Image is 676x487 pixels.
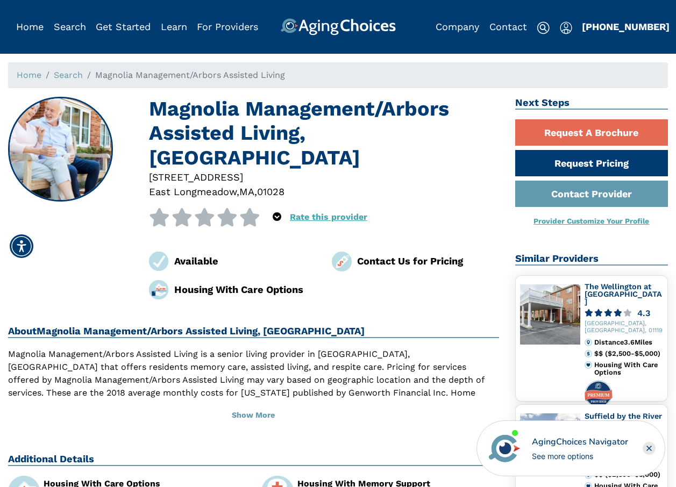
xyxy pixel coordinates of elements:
[585,412,662,420] a: Suffield by the River
[515,181,668,207] a: Contact Provider
[585,282,662,305] a: The Wellington at [GEOGRAPHIC_DATA]
[594,339,663,346] div: Distance 3.6 Miles
[8,348,499,425] p: Magnolia Management/Arbors Assisted Living is a senior living provider in [GEOGRAPHIC_DATA], [GEO...
[515,150,668,176] a: Request Pricing
[533,217,649,225] a: Provider Customize Your Profile
[582,21,670,32] a: [PHONE_NUMBER]
[489,21,527,32] a: Contact
[290,212,367,222] a: Rate this provider
[515,97,668,110] h2: Next Steps
[585,361,592,369] img: primary.svg
[149,170,499,184] div: [STREET_ADDRESS]
[237,186,239,197] span: ,
[17,70,41,80] a: Home
[280,18,395,35] img: AgingChoices
[161,21,187,32] a: Learn
[532,450,628,462] div: See more options
[54,18,86,35] div: Popover trigger
[174,282,316,297] div: Housing With Care Options
[594,361,663,377] div: Housing With Care Options
[254,186,257,197] span: ,
[257,184,284,199] div: 01028
[637,309,650,317] div: 4.3
[357,254,499,268] div: Contact Us for Pricing
[585,320,663,334] div: [GEOGRAPHIC_DATA], [GEOGRAPHIC_DATA], 01119
[436,21,479,32] a: Company
[8,404,499,427] button: Show More
[486,430,523,467] img: avatar
[8,453,499,466] h2: Additional Details
[560,18,572,35] div: Popover trigger
[585,350,592,357] img: cost.svg
[54,21,86,32] a: Search
[515,119,668,146] a: Request A Brochure
[585,381,613,407] img: premium-profile-badge.svg
[515,253,668,266] h2: Similar Providers
[585,309,663,317] a: 4.3
[532,435,628,448] div: AgingChoices Navigator
[54,70,83,80] a: Search
[585,339,592,346] img: distance.svg
[239,186,254,197] span: MA
[96,21,151,32] a: Get Started
[174,254,316,268] div: Available
[95,70,285,80] span: Magnolia Management/Arbors Assisted Living
[16,21,44,32] a: Home
[643,442,656,455] div: Close
[273,208,281,226] div: Popover trigger
[9,98,112,201] img: Magnolia Management/Arbors Assisted Living, East Longmeadow MA
[10,234,33,258] div: Accessibility Menu
[560,22,572,34] img: user-icon.svg
[8,325,499,338] h2: About Magnolia Management/Arbors Assisted Living, [GEOGRAPHIC_DATA]
[8,62,668,88] nav: breadcrumb
[197,21,258,32] a: For Providers
[594,350,663,357] div: $$ ($2,500-$5,000)
[149,97,499,170] h1: Magnolia Management/Arbors Assisted Living, [GEOGRAPHIC_DATA]
[537,22,550,34] img: search-icon.svg
[149,186,237,197] span: East Longmeadow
